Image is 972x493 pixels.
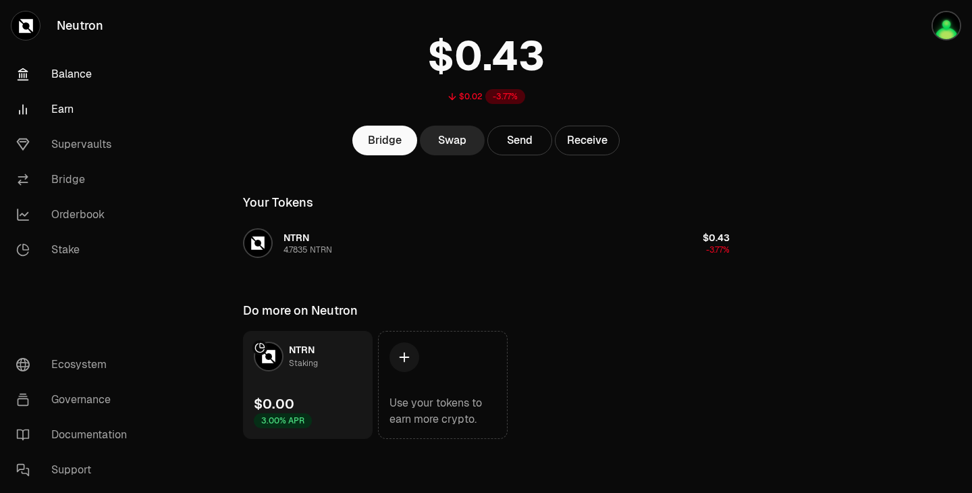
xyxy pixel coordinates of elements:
[243,331,373,439] a: NTRN LogoNTRNStaking$0.003.00% APR
[5,232,146,267] a: Stake
[703,232,730,244] span: $0.43
[255,343,282,370] img: NTRN Logo
[283,232,309,244] span: NTRN
[254,394,294,413] div: $0.00
[932,11,961,41] img: Anogueira
[5,417,146,452] a: Documentation
[5,162,146,197] a: Bridge
[5,92,146,127] a: Earn
[378,331,508,439] a: Use your tokens to earn more crypto.
[289,357,318,370] div: Staking
[706,244,730,255] span: -3.77%
[254,413,312,428] div: 3.00% APR
[5,382,146,417] a: Governance
[244,230,271,257] img: NTRN Logo
[420,126,485,155] a: Swap
[487,126,552,155] button: Send
[243,193,313,212] div: Your Tokens
[289,344,315,356] span: NTRN
[459,91,483,102] div: $0.02
[485,89,525,104] div: -3.77%
[352,126,417,155] a: Bridge
[5,452,146,488] a: Support
[5,57,146,92] a: Balance
[555,126,620,155] button: Receive
[389,395,496,427] div: Use your tokens to earn more crypto.
[235,223,738,263] button: NTRN LogoNTRN4.7835 NTRN$0.43-3.77%
[5,347,146,382] a: Ecosystem
[5,197,146,232] a: Orderbook
[5,127,146,162] a: Supervaults
[283,244,332,255] div: 4.7835 NTRN
[243,301,358,320] div: Do more on Neutron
